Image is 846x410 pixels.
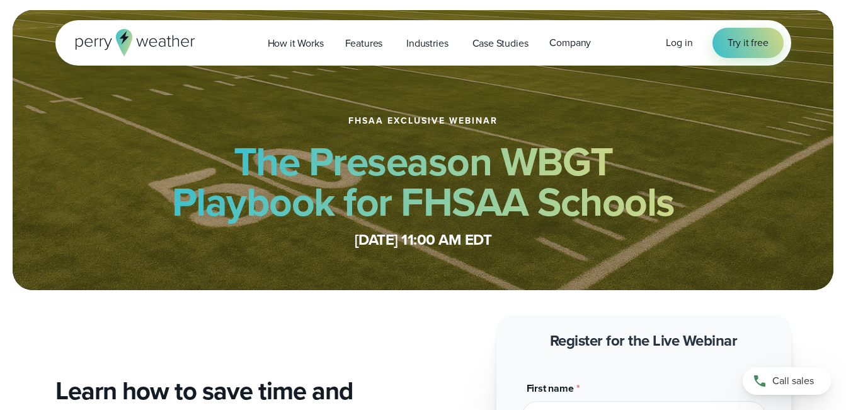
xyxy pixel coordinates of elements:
span: How it Works [268,36,324,51]
span: Industries [406,36,448,51]
a: How it Works [257,30,334,56]
a: Call sales [743,367,831,395]
strong: Register for the Live Webinar [550,329,738,352]
a: Log in [666,35,692,50]
span: Features [345,36,383,51]
strong: The Preseason WBGT Playbook for FHSAA Schools [172,132,675,231]
span: Case Studies [472,36,529,51]
span: First name [527,381,574,395]
h1: FHSAA Exclusive Webinar [348,116,498,126]
strong: [DATE] 11:00 AM EDT [355,228,492,251]
span: Call sales [772,373,814,389]
a: Try it free [712,28,783,58]
span: Try it free [728,35,768,50]
a: Case Studies [462,30,539,56]
span: Company [549,35,591,50]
